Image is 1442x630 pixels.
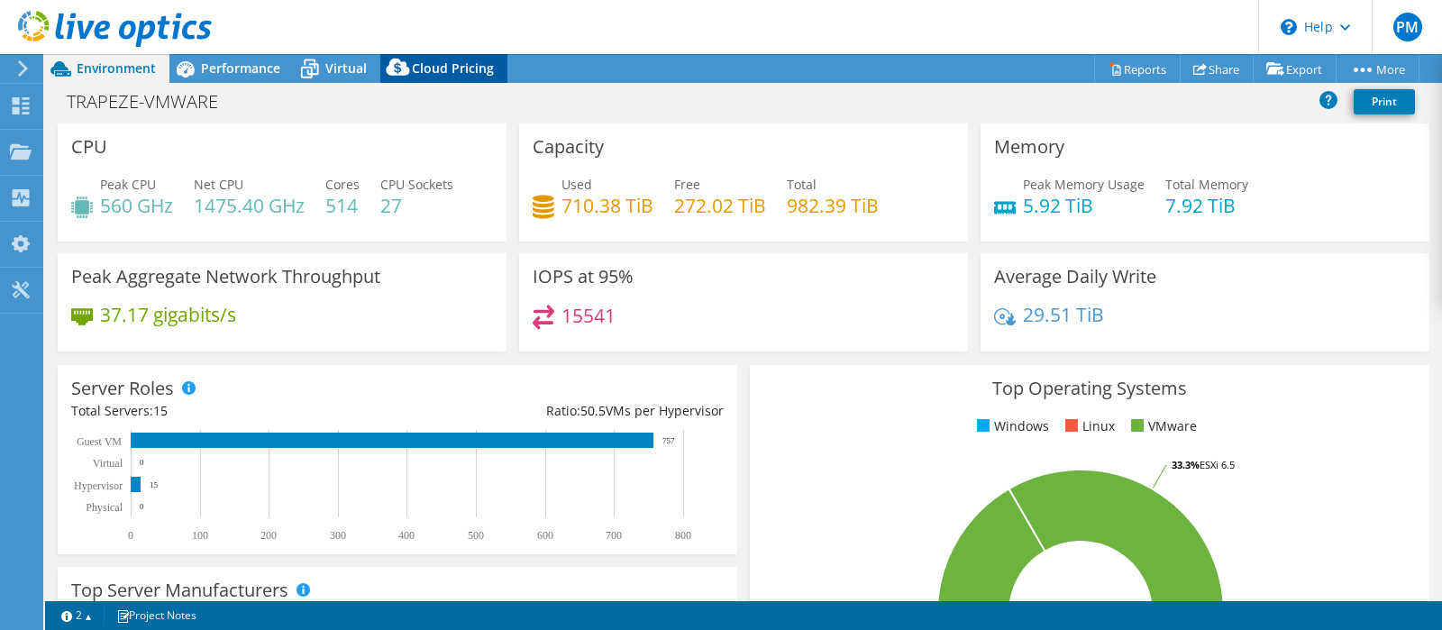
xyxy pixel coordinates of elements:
[412,59,494,77] span: Cloud Pricing
[380,196,453,215] h4: 27
[100,196,173,215] h4: 560 GHz
[972,416,1049,436] li: Windows
[71,267,380,287] h3: Peak Aggregate Network Throughput
[1354,89,1415,114] a: Print
[86,501,123,514] text: Physical
[140,502,144,511] text: 0
[380,176,453,193] span: CPU Sockets
[100,176,156,193] span: Peak CPU
[1253,55,1337,83] a: Export
[140,458,144,467] text: 0
[675,529,691,542] text: 800
[1023,176,1145,193] span: Peak Memory Usage
[330,529,346,542] text: 300
[77,435,122,448] text: Guest VM
[1336,55,1419,83] a: More
[201,59,280,77] span: Performance
[1172,458,1200,471] tspan: 33.3%
[397,401,724,421] div: Ratio: VMs per Hypervisor
[1023,305,1104,324] h4: 29.51 TiB
[1180,55,1254,83] a: Share
[49,604,105,626] a: 2
[398,529,415,542] text: 400
[1393,13,1422,41] span: PM
[994,137,1064,157] h3: Memory
[325,59,367,77] span: Virtual
[71,379,174,398] h3: Server Roles
[194,176,243,193] span: Net CPU
[1094,55,1181,83] a: Reports
[1200,458,1235,471] tspan: ESXi 6.5
[537,529,553,542] text: 600
[533,137,604,157] h3: Capacity
[194,196,305,215] h4: 1475.40 GHz
[325,196,360,215] h4: 514
[580,402,606,419] span: 50.5
[468,529,484,542] text: 500
[74,479,123,492] text: Hypervisor
[561,306,616,325] h4: 15541
[533,267,634,287] h3: IOPS at 95%
[71,401,397,421] div: Total Servers:
[150,480,159,489] text: 15
[674,196,766,215] h4: 272.02 TiB
[561,176,592,193] span: Used
[71,580,288,600] h3: Top Server Manufacturers
[128,529,133,542] text: 0
[1165,196,1248,215] h4: 7.92 TiB
[1281,19,1297,35] svg: \n
[662,436,675,445] text: 757
[606,529,622,542] text: 700
[153,402,168,419] span: 15
[561,196,653,215] h4: 710.38 TiB
[77,59,156,77] span: Environment
[100,305,236,324] h4: 37.17 gigabits/s
[325,176,360,193] span: Cores
[260,529,277,542] text: 200
[1061,416,1115,436] li: Linux
[1023,196,1145,215] h4: 5.92 TiB
[104,604,209,626] a: Project Notes
[994,267,1156,287] h3: Average Daily Write
[1127,416,1197,436] li: VMware
[71,137,107,157] h3: CPU
[93,457,123,470] text: Virtual
[674,176,700,193] span: Free
[59,92,246,112] h1: TRAPEZE-VMWARE
[787,176,817,193] span: Total
[192,529,208,542] text: 100
[763,379,1416,398] h3: Top Operating Systems
[1165,176,1248,193] span: Total Memory
[787,196,879,215] h4: 982.39 TiB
